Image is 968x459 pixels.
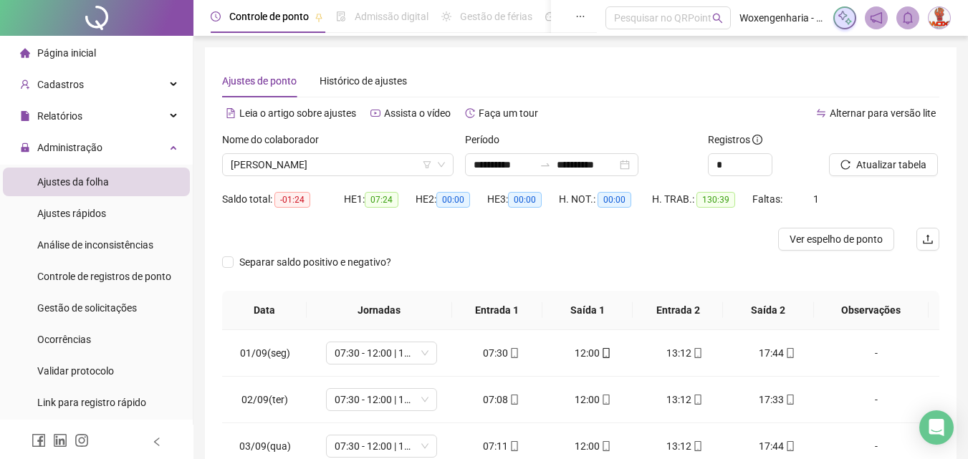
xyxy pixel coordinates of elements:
[508,441,519,451] span: mobile
[633,291,723,330] th: Entrada 2
[37,47,96,59] span: Página inicial
[32,433,46,448] span: facebook
[436,192,470,208] span: 00:00
[742,345,811,361] div: 17:44
[20,79,30,90] span: user-add
[708,132,762,148] span: Registros
[20,111,30,121] span: file
[508,395,519,405] span: mobile
[20,48,30,58] span: home
[307,291,452,330] th: Jornadas
[467,345,536,361] div: 07:30
[784,348,795,358] span: mobile
[53,433,67,448] span: linkedin
[508,192,542,208] span: 00:00
[559,392,628,407] div: 12:00
[336,11,346,21] span: file-done
[335,435,428,457] span: 07:30 - 12:00 | 13:12 - 17:30
[712,13,723,24] span: search
[37,142,102,153] span: Administração
[598,192,631,208] span: 00:00
[814,291,929,330] th: Observações
[226,108,236,118] span: file-text
[790,231,883,247] span: Ver espelho de ponto
[742,438,811,454] div: 17:44
[829,153,938,176] button: Atualizar tabela
[784,395,795,405] span: mobile
[723,291,813,330] th: Saída 2
[559,191,652,208] div: H. NOT.:
[742,392,811,407] div: 17:33
[856,157,926,173] span: Atualizar tabela
[465,108,475,118] span: history
[37,365,114,377] span: Validar protocolo
[315,13,323,21] span: pushpin
[651,392,719,407] div: 13:12
[75,433,89,448] span: instagram
[922,233,934,245] span: upload
[834,392,919,407] div: -
[37,79,84,90] span: Cadastros
[37,334,91,345] span: Ocorrências
[834,438,919,454] div: -
[370,108,380,118] span: youtube
[739,10,825,26] span: Woxengenharia - WOX ENGENHARIA
[467,392,536,407] div: 07:08
[575,11,585,21] span: ellipsis
[241,394,288,405] span: 02/09(ter)
[559,345,628,361] div: 12:00
[335,389,428,410] span: 07:30 - 12:00 | 13:12 - 17:30
[540,159,551,170] span: to
[816,108,826,118] span: swap
[222,291,307,330] th: Data
[335,342,428,364] span: 07:30 - 12:00 | 13:12 - 17:30
[423,160,431,169] span: filter
[834,345,919,361] div: -
[837,10,853,26] img: sparkle-icon.fc2bf0ac1784a2077858766a79e2daf3.svg
[600,395,611,405] span: mobile
[825,302,917,318] span: Observações
[752,135,762,145] span: info-circle
[696,192,735,208] span: 130:39
[830,107,936,119] span: Alternar para versão lite
[691,395,703,405] span: mobile
[231,154,445,175] span: ADRIEL SOUZA MOURA
[487,191,559,208] div: HE 3:
[37,271,171,282] span: Controle de registros de ponto
[813,193,819,205] span: 1
[222,191,344,208] div: Saldo total:
[752,193,785,205] span: Faltas:
[37,302,137,314] span: Gestão de solicitações
[240,347,290,359] span: 01/09(seg)
[239,440,291,452] span: 03/09(qua)
[384,107,451,119] span: Assista o vídeo
[600,441,611,451] span: mobile
[37,110,82,122] span: Relatórios
[840,160,850,170] span: reload
[452,291,542,330] th: Entrada 1
[274,192,310,208] span: -01:24
[460,11,532,22] span: Gestão de férias
[784,441,795,451] span: mobile
[691,441,703,451] span: mobile
[211,11,221,21] span: clock-circle
[600,348,611,358] span: mobile
[651,345,719,361] div: 13:12
[540,159,551,170] span: swap-right
[919,410,954,445] div: Open Intercom Messenger
[870,11,883,24] span: notification
[229,11,309,22] span: Controle de ponto
[222,75,297,87] span: Ajustes de ponto
[479,107,538,119] span: Faça um tour
[559,438,628,454] div: 12:00
[20,142,30,153] span: lock
[465,132,509,148] label: Período
[239,107,356,119] span: Leia o artigo sobre ajustes
[355,11,428,22] span: Admissão digital
[652,191,752,208] div: H. TRAB.:
[437,160,446,169] span: down
[901,11,914,24] span: bell
[691,348,703,358] span: mobile
[542,291,633,330] th: Saída 1
[320,75,407,87] span: Histórico de ajustes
